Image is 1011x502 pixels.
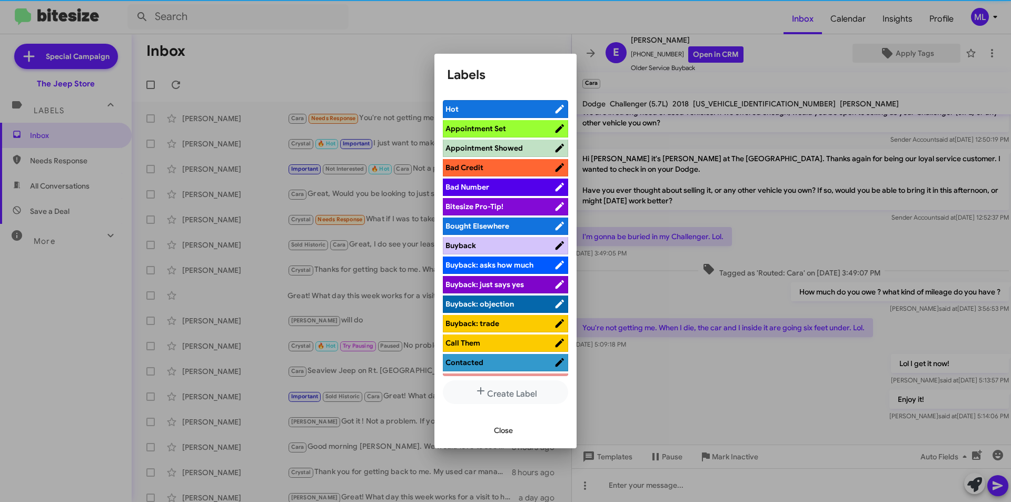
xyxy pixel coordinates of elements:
[445,260,533,270] span: Buyback: asks how much
[485,421,521,440] button: Close
[445,143,523,153] span: Appointment Showed
[445,163,483,172] span: Bad Credit
[494,421,513,440] span: Close
[443,380,568,404] button: Create Label
[445,221,509,231] span: Bought Elsewhere
[445,299,514,309] span: Buyback: objection
[445,319,499,328] span: Buyback: trade
[445,241,476,250] span: Buyback
[445,104,459,114] span: Hot
[445,280,524,289] span: Buyback: just says yes
[445,338,480,348] span: Call Them
[445,182,489,192] span: Bad Number
[445,358,483,367] span: Contacted
[445,124,506,133] span: Appointment Set
[445,202,503,211] span: Bitesize Pro-Tip!
[447,66,564,83] h1: Labels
